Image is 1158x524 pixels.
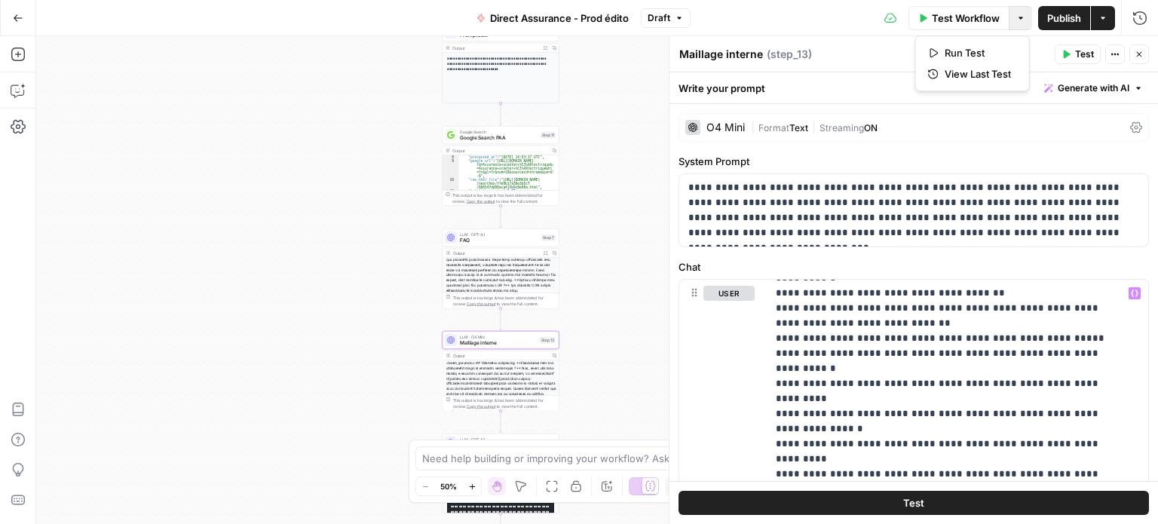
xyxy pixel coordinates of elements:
button: Test [1055,44,1101,64]
div: Step 13 [540,337,556,344]
span: Copy the output [467,404,495,409]
div: LLM · O4 MiniMaillage interneStep 13Output<lorem_ipsumdo> ## Sitametco adipiscing **E’seddoeius t... [443,331,559,411]
div: Step 7 [541,234,556,241]
span: Format [758,122,789,133]
span: Copy the output [467,199,495,204]
div: This output is too large & has been abbreviated for review. to view the full content. [452,192,556,204]
span: Copy the output [467,302,495,306]
span: | [751,119,758,134]
div: Step 11 [541,132,556,139]
div: This output is too large & has been abbreviated for review. to view the full content. [452,295,556,307]
div: Output [452,148,547,154]
div: 8 [443,155,459,159]
div: 9 [443,159,459,178]
span: FAQ [460,237,538,244]
button: user [703,286,755,301]
span: LLM · GPT-4.1 [460,437,538,443]
span: LLM · GPT-4.1 [460,231,538,237]
div: 10 [443,178,459,189]
textarea: Maillage interne [679,47,763,62]
span: Google Search PAA [460,134,538,142]
div: <lorem_ipsumdo> ## Sitametco adipiscing **E’seddoeius tem-inci utlaboreetd magn al enimadm veniam... [443,360,559,442]
div: Output [452,353,547,359]
div: Google SearchGoogle Search PAAStep 11Output "processed_at":"[DATE] 14:53:17 UTC", "google_url":"[... [443,126,559,206]
g: Edge from step_21 to step_11 [500,103,502,125]
span: Text [789,122,808,133]
g: Edge from step_11 to step_7 [500,206,502,228]
button: Generate with AI [1038,78,1149,98]
span: 50% [440,480,457,492]
span: Direct Assurance - Prod édito [490,11,629,26]
div: Output [452,45,538,51]
label: Chat [679,259,1149,274]
span: Maillage interne [460,339,537,347]
span: View Last Test [945,66,1011,81]
span: Google Search [460,129,538,135]
div: LLM · GPT-4.1FAQStep 7Output<lor> ## Ipsumdolo sitametcon **A elit sedd eiu temporinc UTL et dol ... [443,228,559,308]
button: Publish [1038,6,1090,30]
button: Direct Assurance - Prod édito [467,6,638,30]
g: Edge from step_13 to step_8 [500,411,502,433]
span: ON [864,122,878,133]
div: Write your prompt [669,72,1158,103]
span: ( step_13 ) [767,47,812,62]
div: Output [452,250,538,256]
button: Draft [641,8,691,28]
span: Test Workflow [932,11,1000,26]
div: This output is too large & has been abbreviated for review. to view the full content. [452,397,556,409]
span: | [808,119,819,134]
span: Streaming [819,122,864,133]
span: Draft [648,11,670,25]
label: System Prompt [679,154,1149,169]
button: Test [679,491,1149,515]
div: 11 [443,189,459,193]
span: Publish [1047,11,1081,26]
span: Test [1075,47,1094,61]
div: O4 Mini [706,122,745,133]
button: Test Workflow [908,6,1009,30]
span: Run Test [945,45,1011,60]
g: Edge from step_7 to step_13 [500,308,502,330]
span: Test [903,495,924,510]
span: Generate with AI [1058,81,1129,95]
span: LLM · O4 Mini [460,334,537,340]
